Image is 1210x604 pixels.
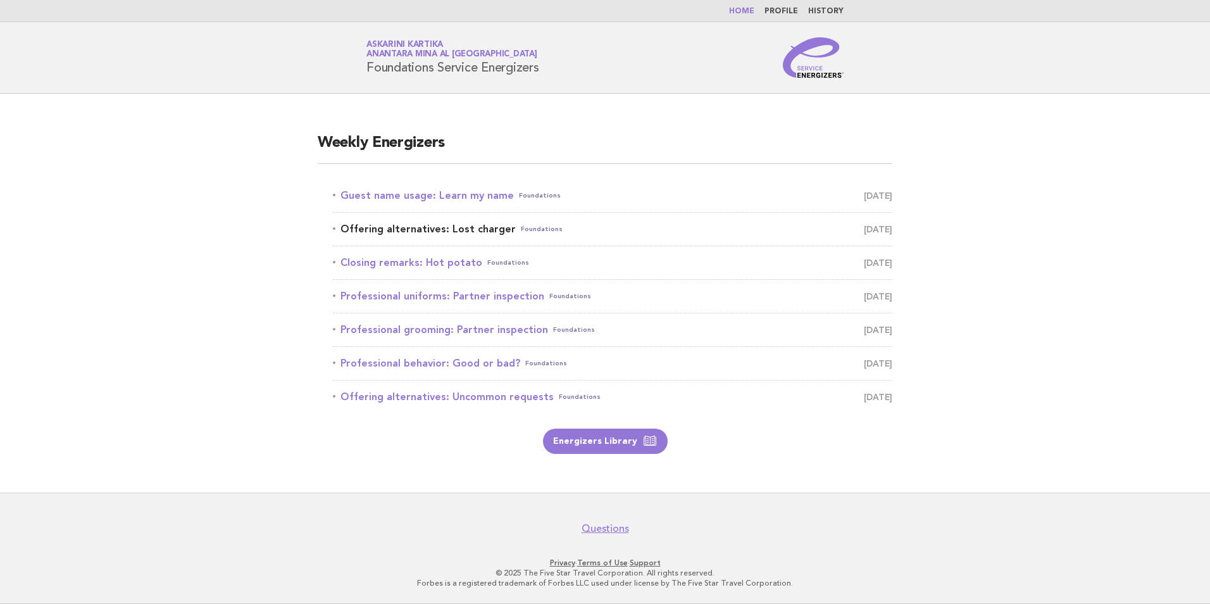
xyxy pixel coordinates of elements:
[864,187,892,204] span: [DATE]
[333,321,892,339] a: Professional grooming: Partner inspectionFoundations [DATE]
[333,254,892,272] a: Closing remarks: Hot potatoFoundations [DATE]
[218,578,992,588] p: Forbes is a registered trademark of Forbes LLC used under license by The Five Star Travel Corpora...
[525,355,567,372] span: Foundations
[864,355,892,372] span: [DATE]
[519,187,561,204] span: Foundations
[366,41,539,74] h1: Foundations Service Energizers
[559,388,601,406] span: Foundations
[764,8,798,15] a: Profile
[521,220,563,238] span: Foundations
[808,8,844,15] a: History
[366,51,537,59] span: Anantara Mina al [GEOGRAPHIC_DATA]
[864,220,892,238] span: [DATE]
[218,558,992,568] p: · ·
[218,568,992,578] p: © 2025 The Five Star Travel Corporation. All rights reserved.
[864,321,892,339] span: [DATE]
[366,41,537,58] a: Askarini KartikaAnantara Mina al [GEOGRAPHIC_DATA]
[630,558,661,567] a: Support
[333,355,892,372] a: Professional behavior: Good or bad?Foundations [DATE]
[333,220,892,238] a: Offering alternatives: Lost chargerFoundations [DATE]
[333,187,892,204] a: Guest name usage: Learn my nameFoundations [DATE]
[864,388,892,406] span: [DATE]
[487,254,529,272] span: Foundations
[550,558,575,567] a: Privacy
[729,8,754,15] a: Home
[577,558,628,567] a: Terms of Use
[333,388,892,406] a: Offering alternatives: Uncommon requestsFoundations [DATE]
[783,37,844,78] img: Service Energizers
[549,287,591,305] span: Foundations
[318,133,892,164] h2: Weekly Energizers
[864,254,892,272] span: [DATE]
[333,287,892,305] a: Professional uniforms: Partner inspectionFoundations [DATE]
[582,522,629,535] a: Questions
[864,287,892,305] span: [DATE]
[553,321,595,339] span: Foundations
[543,429,668,454] a: Energizers Library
